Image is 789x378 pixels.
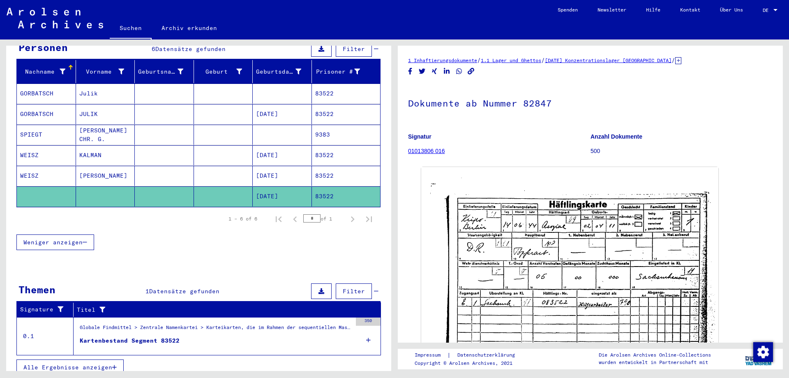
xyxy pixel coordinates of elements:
button: Last page [361,211,377,227]
a: Suchen [110,18,152,39]
div: Kartenbestand Segment 83522 [80,336,180,345]
img: Zustimmung ändern [753,342,773,362]
mat-cell: 83522 [312,104,381,124]
p: Copyright © Arolsen Archives, 2021 [415,359,525,367]
mat-header-cell: Nachname [17,60,76,83]
a: 01013806 016 [408,148,445,154]
div: Vorname [79,67,125,76]
button: Share on WhatsApp [455,66,464,77]
button: Previous page [287,211,303,227]
mat-cell: WEISZ [17,166,76,186]
button: Weniger anzeigen [16,234,94,250]
a: Impressum [415,351,447,359]
span: / [671,56,675,64]
div: Nachname [20,65,76,78]
div: Geburtsdatum [256,67,301,76]
mat-cell: SPIEGT [17,125,76,145]
mat-cell: [PERSON_NAME] CHR. G. [76,125,135,145]
button: Share on Facebook [406,66,415,77]
div: Geburt‏ [197,67,242,76]
mat-header-cell: Prisoner # [312,60,381,83]
mat-header-cell: Geburtsdatum [253,60,312,83]
span: Filter [343,288,365,295]
button: Next page [344,211,361,227]
span: Alle Ergebnisse anzeigen [23,364,112,371]
mat-cell: [PERSON_NAME] [76,166,135,186]
mat-cell: Julik [76,83,135,104]
span: / [477,56,481,64]
b: Signatur [408,133,431,140]
div: Geburtsdatum [256,65,311,78]
p: wurden entwickelt in Partnerschaft mit [599,359,711,366]
p: Die Arolsen Archives Online-Collections [599,351,711,359]
div: Vorname [79,65,135,78]
a: 1 Inhaftierungsdokumente [408,57,477,63]
div: Globale Findmittel > Zentrale Namenkartei > Karteikarten, die im Rahmen der sequentiellen Massend... [80,324,352,335]
button: Copy link [467,66,475,77]
img: uAAAAAElFTkSuQmCC [421,167,718,376]
button: Alle Ergebnisse anzeigen [16,359,124,375]
mat-cell: [DATE] [253,166,312,186]
span: 1 [145,288,149,295]
span: / [541,56,545,64]
a: Datenschutzerklärung [451,351,525,359]
span: Weniger anzeigen [23,239,83,246]
img: Arolsen_neg.svg [7,8,103,28]
span: DE [763,7,772,13]
mat-cell: [DATE] [253,145,312,165]
button: Share on LinkedIn [443,66,451,77]
button: First page [270,211,287,227]
div: Geburtsname [138,65,194,78]
div: Titel [77,306,365,314]
div: | [415,351,525,359]
b: Anzahl Dokumente [591,133,642,140]
mat-header-cell: Vorname [76,60,135,83]
a: Archiv erkunden [152,18,227,38]
h1: Dokumente ab Nummer 82847 [408,84,773,121]
button: Filter [336,41,372,57]
mat-cell: 83522 [312,83,381,104]
mat-cell: WEISZ [17,145,76,165]
mat-cell: 83522 [312,166,381,186]
div: Personen [18,40,68,55]
button: Share on Xing [430,66,439,77]
img: yv_logo.png [743,348,774,369]
div: Geburtsname [138,67,183,76]
div: Geburt‏ [197,65,253,78]
div: Prisoner # [315,65,371,78]
mat-header-cell: Geburtsname [135,60,194,83]
mat-cell: GORBATSCH [17,104,76,124]
div: Signature [20,305,67,314]
div: 350 [356,318,381,326]
div: 1 – 6 of 6 [228,215,257,223]
span: 6 [152,45,155,53]
mat-cell: 9383 [312,125,381,145]
a: 1.1 Lager und Ghettos [481,57,541,63]
a: [DATE] Konzentrationslager [GEOGRAPHIC_DATA] [545,57,671,63]
div: of 1 [303,215,344,223]
p: 500 [591,147,773,155]
span: Datensätze gefunden [155,45,226,53]
div: Prisoner # [315,67,360,76]
button: Share on Twitter [418,66,427,77]
button: Filter [336,283,372,299]
span: Datensätze gefunden [149,288,219,295]
mat-header-cell: Geburt‏ [194,60,253,83]
mat-cell: KALMAN [76,145,135,165]
mat-cell: GORBATSCH [17,83,76,104]
mat-cell: JULIK [76,104,135,124]
mat-cell: [DATE] [253,104,312,124]
mat-cell: 83522 [312,186,381,206]
div: Titel [77,303,373,316]
mat-cell: [DATE] [253,186,312,206]
div: Nachname [20,67,65,76]
div: Signature [20,303,75,316]
mat-cell: 83522 [312,145,381,165]
span: Filter [343,45,365,53]
td: 0.1 [17,317,74,355]
div: Themen [18,282,55,297]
